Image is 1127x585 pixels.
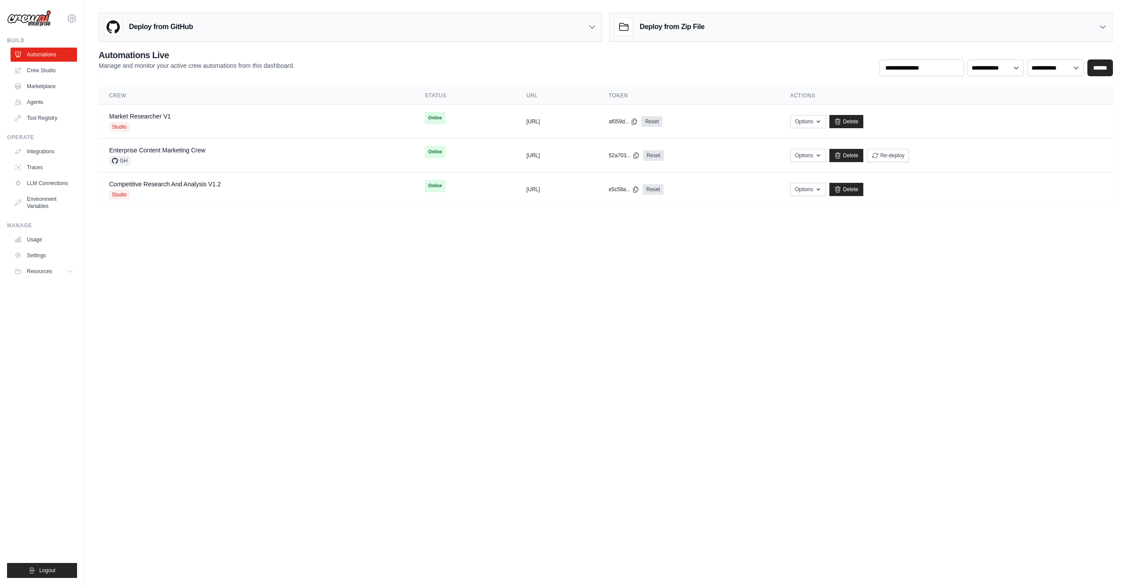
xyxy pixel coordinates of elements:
[11,95,77,109] a: Agents
[109,190,129,199] span: Studio
[780,87,1113,105] th: Actions
[641,116,662,127] a: Reset
[425,112,446,124] span: Online
[640,22,704,32] h3: Deploy from Zip File
[11,176,77,190] a: LLM Connections
[829,115,863,128] a: Delete
[109,181,221,188] a: Competitive Research And Analysis V1.2
[11,63,77,78] a: Crew Studio
[829,183,863,196] a: Delete
[7,37,77,44] div: Build
[609,186,639,193] button: e5c58a...
[643,150,664,161] a: Reset
[609,152,640,159] button: 52a703...
[7,222,77,229] div: Manage
[867,149,910,162] button: Re-deploy
[11,144,77,159] a: Integrations
[11,48,77,62] a: Automations
[598,87,780,105] th: Token
[104,18,122,36] img: GitHub Logo
[11,160,77,174] a: Traces
[425,180,446,192] span: Online
[609,118,638,125] button: af059d...
[11,192,77,213] a: Environment Variables
[99,87,414,105] th: Crew
[790,149,826,162] button: Options
[109,156,130,165] span: GH
[790,183,826,196] button: Options
[39,567,55,574] span: Logout
[11,111,77,125] a: Tool Registry
[7,10,51,27] img: Logo
[109,113,171,120] a: Market Researcher V1
[99,49,295,61] h2: Automations Live
[790,115,826,128] button: Options
[425,146,446,158] span: Online
[11,79,77,93] a: Marketplace
[7,563,77,578] button: Logout
[109,147,206,154] a: Enterprise Content Marketing Crew
[11,264,77,278] button: Resources
[414,87,516,105] th: Status
[829,149,863,162] a: Delete
[129,22,193,32] h3: Deploy from GitHub
[11,248,77,263] a: Settings
[11,233,77,247] a: Usage
[516,87,598,105] th: URL
[27,268,52,275] span: Resources
[99,61,295,70] p: Manage and monitor your active crew automations from this dashboard.
[7,134,77,141] div: Operate
[109,122,129,131] span: Studio
[643,184,663,195] a: Reset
